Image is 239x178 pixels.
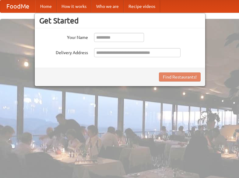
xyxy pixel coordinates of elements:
[91,0,124,12] a: Who we are
[0,0,35,12] a: FoodMe
[57,0,91,12] a: How it works
[159,72,201,82] button: Find Restaurants!
[39,48,88,56] label: Delivery Address
[39,16,201,25] h3: Get Started
[124,0,160,12] a: Recipe videos
[35,0,57,12] a: Home
[39,33,88,40] label: Your Name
